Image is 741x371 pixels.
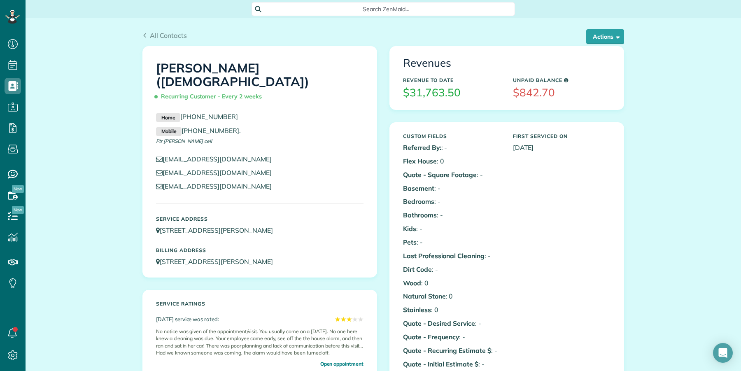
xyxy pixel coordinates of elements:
[156,138,212,144] span: Ftr [PERSON_NAME] cell
[150,31,187,40] span: All Contacts
[403,143,441,152] b: Referred By:
[403,279,421,287] b: Wood
[403,143,501,152] p: : -
[403,252,485,260] b: Last Professional Cleaning
[403,211,437,219] b: Bathrooms
[403,156,501,166] p: : 0
[403,319,475,327] b: Quote - Desired Service
[340,315,346,324] span: ★
[156,315,364,324] div: [DATE] service was rated:
[403,184,501,193] p: : -
[403,133,501,139] h5: Custom Fields
[403,87,501,99] h3: $31,763.50
[335,315,340,324] span: ★
[403,238,501,247] p: : -
[403,57,611,69] h3: Revenues
[403,346,501,355] p: : -
[586,29,624,44] button: Actions
[513,87,611,99] h3: $842.70
[403,306,431,314] b: Stainless
[142,30,187,40] a: All Contacts
[403,305,501,315] p: : 0
[403,157,437,165] b: Flex House
[403,184,434,192] b: Basement
[156,182,280,190] a: [EMAIL_ADDRESS][DOMAIN_NAME]
[156,301,364,306] h5: Service ratings
[713,343,733,363] div: Open Intercom Messenger
[403,292,501,301] p: : 0
[513,133,611,139] h5: First Serviced On
[403,170,477,179] b: Quote - Square Footage
[403,238,417,246] b: Pets
[156,112,238,121] a: Home[PHONE_NUMBER]
[156,126,364,136] p: .
[403,77,501,83] h5: Revenue to Date
[156,113,180,122] small: Home
[403,346,491,355] b: Quote - Recurring Estimate $
[403,360,478,368] b: Quote - Initial Estimate $
[12,206,24,214] span: New
[156,89,265,104] span: Recurring Customer - Every 2 weeks
[403,332,501,342] p: : -
[403,333,459,341] b: Quote - Frequency
[403,197,434,205] b: Bedrooms
[403,265,432,273] b: Dirt Code
[156,324,364,360] div: No notice was given of the appointment/visit. You usually come on a [DATE]. No one here knew a cl...
[156,216,364,222] h5: Service Address
[156,127,182,136] small: Mobile
[352,315,358,324] span: ★
[403,265,501,274] p: : -
[513,77,611,83] h5: Unpaid Balance
[403,224,416,233] b: Kids
[403,170,501,180] p: : -
[403,292,446,300] b: Natural Stone
[403,319,501,328] p: : -
[156,155,280,163] a: [EMAIL_ADDRESS][DOMAIN_NAME]
[403,359,501,369] p: : -
[156,226,281,234] a: [STREET_ADDRESS][PERSON_NAME]
[320,360,364,368] a: Open appointment
[403,197,501,206] p: : -
[346,315,352,324] span: ★
[513,143,611,152] p: [DATE]
[403,210,501,220] p: : -
[403,251,501,261] p: : -
[156,126,239,135] a: Mobile[PHONE_NUMBER]
[156,247,364,253] h5: Billing Address
[156,257,281,266] a: [STREET_ADDRESS][PERSON_NAME]
[403,224,501,233] p: : -
[156,61,364,104] h1: [PERSON_NAME] ([DEMOGRAPHIC_DATA])
[403,278,501,288] p: : 0
[12,185,24,193] span: New
[156,168,280,177] a: [EMAIL_ADDRESS][DOMAIN_NAME]
[358,315,364,324] span: ★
